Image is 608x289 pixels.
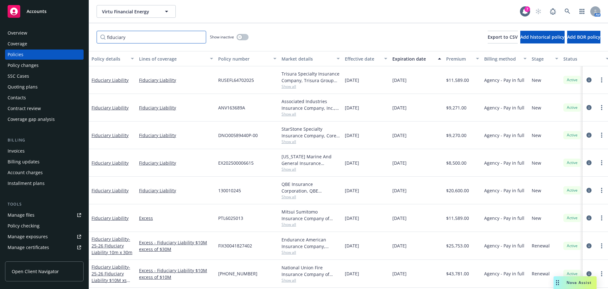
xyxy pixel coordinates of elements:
a: circleInformation [585,242,593,250]
span: Agency - Pay in full [484,270,524,277]
a: Fiduciary Liability [92,236,132,255]
span: $20,600.00 [446,187,469,194]
div: Expiration date [392,56,434,62]
span: $43,781.00 [446,270,469,277]
div: Manage claims [8,253,40,263]
div: Contract review [8,103,41,114]
span: Virtu Financial Energy [102,8,157,15]
span: Show all [282,111,340,117]
button: Policy details [89,51,136,66]
div: Contacts [8,93,26,103]
a: more [598,104,605,111]
span: - 25-26 Fiduciary Liability 10m x 30m [92,236,132,255]
div: National Union Fire Insurance Company of [GEOGRAPHIC_DATA], [GEOGRAPHIC_DATA], AIG [282,264,340,278]
a: Fiduciary Liability [139,77,213,83]
a: Fiduciary Liability [139,104,213,111]
a: Fiduciary Liability [139,132,213,139]
div: Market details [282,56,333,62]
div: Drag to move [554,276,561,289]
div: Overview [8,28,27,38]
a: more [598,187,605,194]
div: Stage [532,56,551,62]
span: Show all [282,278,340,283]
a: circleInformation [585,214,593,222]
span: Show all [282,194,340,200]
div: Policy details [92,56,127,62]
span: Active [566,105,579,110]
span: [DATE] [392,215,407,221]
button: Export to CSV [488,31,518,43]
a: Manage exposures [5,232,84,242]
span: [DATE] [392,132,407,139]
span: Export to CSV [488,34,518,40]
a: Overview [5,28,84,38]
div: Status [563,56,602,62]
span: New [532,215,541,221]
span: Show all [282,222,340,227]
button: Policy number [216,51,279,66]
span: [DATE] [392,104,407,111]
a: Policies [5,49,84,60]
span: $9,270.00 [446,132,466,139]
a: Switch app [576,5,588,18]
span: Active [566,160,579,166]
a: Excess - Fiduciary Liability $10M excess of $10M [139,267,213,280]
span: Active [566,271,579,277]
button: Market details [279,51,342,66]
a: Coverage [5,39,84,49]
div: Manage exposures [8,232,48,242]
button: Billing method [482,51,529,66]
div: Manage certificates [8,242,49,253]
button: Stage [529,51,561,66]
a: Fiduciary Liability [92,105,129,111]
span: Active [566,77,579,83]
span: 130010245 [218,187,241,194]
div: QBE Insurance Corporation, QBE Insurance Group [282,181,340,194]
span: [DATE] [345,77,359,83]
div: Trisura Specialty Insurance Company, Trisura Group Ltd., Relm US Insurance Solutions [282,70,340,84]
span: [DATE] [345,132,359,139]
a: Contacts [5,93,84,103]
span: Renewal [532,270,550,277]
span: Add historical policy [520,34,565,40]
a: Invoices [5,146,84,156]
div: Associated Industries Insurance Company, Inc., AmTrust Financial Services, RT Specialty Insurance... [282,98,340,111]
span: $11,589.00 [446,215,469,221]
div: Invoices [8,146,25,156]
span: [DATE] [392,270,407,277]
div: Account charges [8,167,43,178]
a: Contract review [5,103,84,114]
button: Add historical policy [520,31,565,43]
span: Active [566,243,579,249]
div: Coverage gap analysis [8,114,55,124]
span: ANV163689A [218,104,245,111]
a: Fiduciary Liability [139,160,213,166]
a: Quoting plans [5,82,84,92]
button: Nova Assist [554,276,597,289]
a: Policy checking [5,221,84,231]
a: SSC Cases [5,71,84,81]
div: Policy number [218,56,269,62]
button: Lines of coverage [136,51,216,66]
div: 7 [524,6,530,12]
a: Fiduciary Liability [92,132,129,138]
span: [DATE] [345,242,359,249]
a: Fiduciary Liability [92,77,129,83]
a: Report a Bug [547,5,559,18]
a: Account charges [5,167,84,178]
span: [DATE] [345,270,359,277]
div: Tools [5,201,84,207]
span: $9,271.00 [446,104,466,111]
input: Filter by keyword... [97,31,206,43]
span: [DATE] [345,187,359,194]
span: Agency - Pay in full [484,187,524,194]
span: $8,500.00 [446,160,466,166]
button: Virtu Financial Energy [97,5,176,18]
a: Fiduciary Liability [139,187,213,194]
div: Coverage [8,39,27,49]
div: SSC Cases [8,71,29,81]
a: circleInformation [585,104,593,111]
a: Billing updates [5,157,84,167]
span: New [532,104,541,111]
span: New [532,160,541,166]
